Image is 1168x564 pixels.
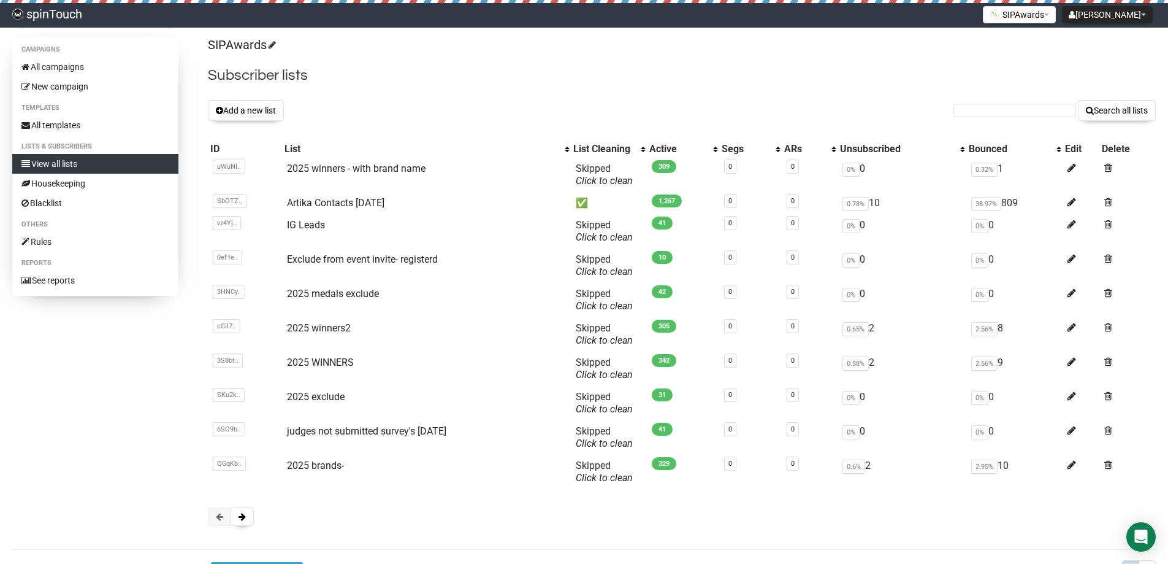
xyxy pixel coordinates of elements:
span: 342 [652,354,676,367]
span: 0% [842,163,860,177]
span: 0% [971,391,988,405]
td: 0 [966,283,1063,317]
span: 0% [842,391,860,405]
td: 0 [966,214,1063,249]
div: ARs [784,143,825,155]
a: 2025 medals exclude [287,288,379,299]
span: 0.78% [842,197,869,211]
td: 0 [966,386,1063,420]
img: 03d9c63169347288d6280a623f817d70 [12,9,23,20]
span: 0% [842,288,860,302]
td: 0 [838,420,966,455]
span: 309 [652,160,676,173]
span: 31 [652,388,673,401]
th: Delete: No sort applied, sorting is disabled [1099,141,1156,158]
span: 1,267 [652,195,682,207]
span: SbOTZ.. [213,194,246,208]
a: 0 [728,253,732,261]
a: 2025 brands- [287,460,344,471]
a: Housekeeping [12,174,178,193]
a: 0 [791,460,795,468]
a: Blacklist [12,193,178,213]
div: Open Intercom Messenger [1126,522,1156,552]
a: 0 [728,288,732,296]
span: 0% [971,288,988,302]
div: Bounced [969,143,1050,155]
a: 0 [728,391,732,399]
th: Edit: No sort applied, sorting is disabled [1063,141,1099,158]
td: 0 [838,249,966,283]
th: List Cleaning: No sort applied, activate to apply an ascending sort [571,141,647,158]
span: 38.97% [971,197,1001,211]
th: ID: No sort applied, sorting is disabled [208,141,282,158]
div: Unsubscribed [840,143,954,155]
span: Skipped [576,163,633,187]
a: Exclude from event invite- registerd [287,253,438,265]
th: Bounced: No sort applied, activate to apply an ascending sort [966,141,1063,158]
a: Click to clean [576,231,633,243]
span: 0% [971,219,988,233]
td: 2 [838,317,966,352]
td: 8 [966,317,1063,352]
a: 0 [728,322,732,330]
span: uWuNI.. [213,160,245,174]
a: Rules [12,232,178,252]
span: Skipped [576,219,633,243]
div: Active [649,143,707,155]
span: Skipped [576,253,633,277]
span: 0% [971,425,988,439]
td: 1 [966,158,1063,192]
a: 0 [791,288,795,296]
span: 0% [842,425,860,439]
a: 0 [791,425,795,433]
div: Edit [1065,143,1097,155]
li: Lists & subscribers [12,139,178,154]
span: Skipped [576,425,633,449]
span: 0.58% [842,357,869,371]
a: 0 [728,219,732,227]
span: Skipped [576,391,633,415]
td: 2 [838,352,966,386]
td: 0 [838,386,966,420]
a: 0 [728,425,732,433]
a: 0 [791,253,795,261]
span: 0% [842,253,860,268]
a: See reports [12,271,178,290]
a: 0 [728,163,732,171]
a: Click to clean [576,334,633,346]
div: Segs [722,143,769,155]
th: ARs: No sort applied, activate to apply an ascending sort [782,141,837,158]
span: 42 [652,285,673,298]
span: Skipped [576,322,633,346]
span: 3HNCy.. [213,285,245,299]
span: 305 [652,320,676,333]
a: 2025 winners2 [287,322,351,334]
a: All campaigns [12,57,178,77]
div: List Cleaning [573,143,635,155]
span: 6SO9b.. [213,422,245,436]
li: Others [12,217,178,232]
span: 0.32% [971,163,998,177]
span: 10 [652,251,673,264]
a: Click to clean [576,438,633,449]
a: New campaign [12,77,178,96]
span: 329 [652,457,676,470]
a: Artika Contacts [DATE] [287,197,384,209]
a: 2025 WINNERS [287,357,354,368]
a: 0 [791,357,795,365]
a: 0 [728,197,732,205]
li: Campaigns [12,42,178,57]
span: 2.95% [971,460,998,474]
td: 0 [838,283,966,317]
a: IG Leads [287,219,325,231]
a: Click to clean [576,472,633,484]
img: 1.png [990,9,999,19]
span: 0% [842,219,860,233]
a: 0 [791,163,795,171]
a: All templates [12,115,178,135]
th: Segs: No sort applied, activate to apply an ascending sort [719,141,782,158]
th: Active: No sort applied, activate to apply an ascending sort [647,141,719,158]
div: ID [210,143,280,155]
span: 0.65% [842,322,869,336]
div: Delete [1102,143,1153,155]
